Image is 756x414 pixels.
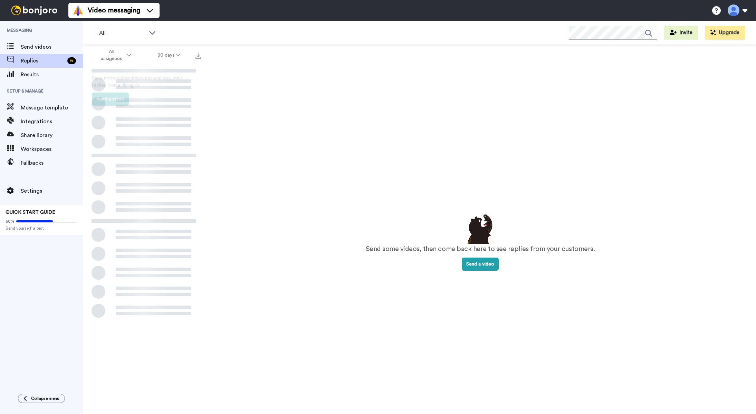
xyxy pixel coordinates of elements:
img: vm-color.svg [73,5,84,16]
span: Results [21,70,83,79]
span: Integrations [21,117,83,126]
span: Collapse menu [31,396,59,401]
span: Video messaging [88,6,140,15]
button: Export all results that match these filters now. [193,50,203,60]
p: Send more video messages and see your replies come flying in. [92,75,195,89]
span: Settings [21,187,83,195]
button: Send a video [462,258,499,271]
button: Send a video [92,93,129,106]
a: Send a video [462,262,499,267]
p: Send some videos, then come back here to see replies from your customers. [366,244,595,254]
img: results-emptystates.png [463,212,498,244]
span: 60% [6,219,15,224]
button: All assignees [84,46,144,65]
span: Replies [21,57,65,65]
button: Invite [664,26,698,40]
span: QUICK START GUIDE [6,210,55,215]
span: Send videos [21,43,83,51]
span: Share library [21,131,83,139]
span: All [99,29,145,37]
img: bj-logo-header-white.svg [8,6,60,15]
img: export.svg [195,53,201,59]
span: All assignees [97,48,125,62]
span: Message template [21,104,83,112]
span: Fallbacks [21,159,83,167]
button: Collapse menu [18,394,65,403]
button: 30 days [144,49,194,61]
div: 6 [67,57,76,64]
span: Send yourself a test [6,225,77,231]
button: Upgrade [705,26,745,40]
span: Workspaces [21,145,83,153]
